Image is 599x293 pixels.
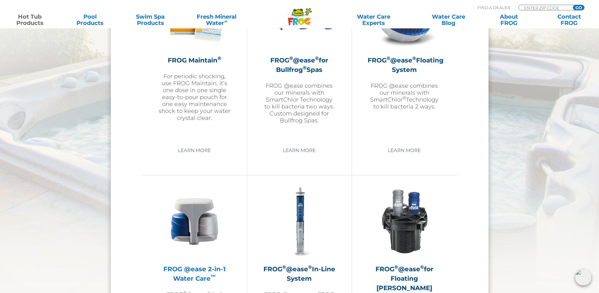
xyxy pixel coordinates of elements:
sup: ∞ [224,19,227,24]
sup: ® [303,65,307,71]
a: ContactFROG [546,14,593,26]
sup: ® [403,95,406,100]
input: Zip Code Form [523,5,566,10]
p: FROG @ease combines our minerals with SmartChlor Technology to kill bacteria two ways. Custom des... [263,82,336,124]
img: InLineWeir_Front_High_inserting-v2-300x300.png [368,185,441,258]
a: Learn More [275,145,323,156]
sup: ® [289,55,293,61]
a: PoolProducts [67,14,114,26]
a: Hot TubProducts [6,14,53,26]
sup: ® [282,264,286,270]
sup: ® [420,264,424,270]
h2: FROG @ease for Floating [PERSON_NAME] [368,264,441,293]
h2: FROG @ease Floating System [368,56,441,74]
a: Learn More [381,145,428,156]
sup: ® [218,55,221,61]
sup: ® [315,55,319,61]
h2: FROG @ease 2-in-1 Water Care [158,264,231,283]
sup: ® [412,55,416,61]
a: Fresh MineralWater∞ [187,14,246,26]
sup: ® [308,264,312,270]
a: Water CareBlog [425,14,472,26]
input: GO [573,5,584,10]
h2: FROG @ease for Bullfrog Spas [263,56,336,74]
p: For periodic shocking, use FROG Maintain, it’s one dose in one single easy-to-pour pouch for one ... [158,73,231,121]
sup: ® [394,264,398,270]
p: Find A Dealer [478,5,510,10]
img: inline-system-300x300.png [263,185,336,258]
a: Swim SpaProducts [127,14,174,26]
a: Learn More [171,145,218,156]
sup: ® [387,55,390,61]
h2: FROG @ease In-Line System [263,264,336,283]
a: AboutFROG [485,14,532,26]
img: @ease-2-in-1-Holder-v2-300x300.png [158,185,231,258]
p: FROG @ease combines our minerals with SmartChlor Technology to kill bacteria 2 ways. [368,82,441,110]
sup: ™ [211,273,216,279]
h2: FROG Maintain [158,56,231,65]
img: openIcon [575,269,591,285]
a: Water CareExperts [336,14,412,26]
